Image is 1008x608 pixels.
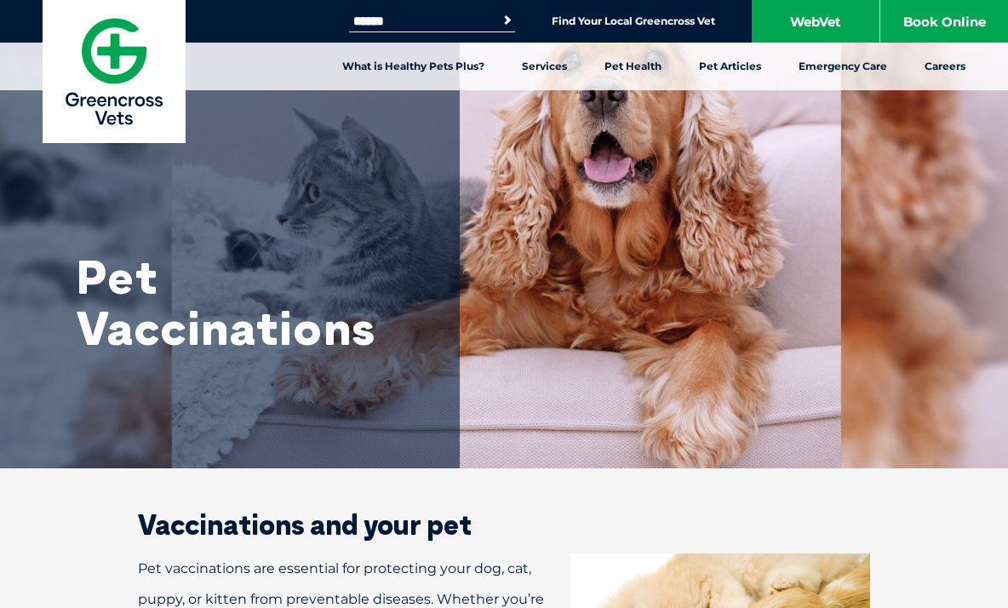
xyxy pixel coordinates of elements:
a: Find Your Local Greencross Vet [552,14,715,28]
a: Emergency Care [780,43,906,90]
h1: Pet Vaccinations [77,251,417,353]
a: What is Healthy Pets Plus? [324,43,503,90]
a: Careers [906,43,984,90]
a: Pet Health [586,43,680,90]
a: Services [503,43,586,90]
button: Search [499,12,516,29]
a: Pet Articles [680,43,780,90]
h2: Vaccinations and your pet [78,511,930,538]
